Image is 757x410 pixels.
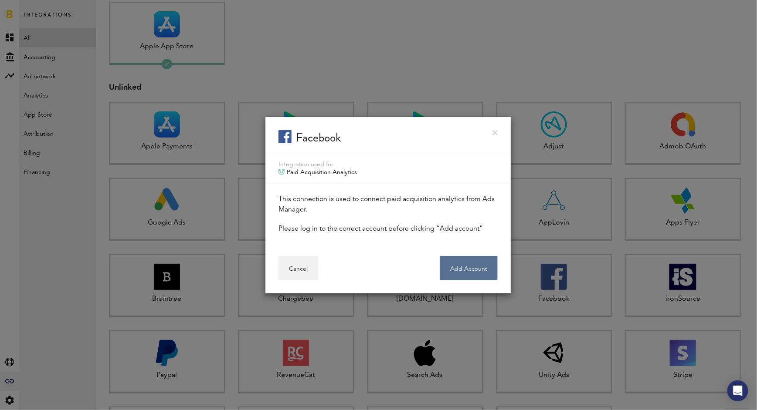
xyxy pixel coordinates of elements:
[278,256,318,280] button: Cancel
[440,256,498,280] button: Add Account
[278,130,292,143] img: Facebook
[296,130,341,145] div: Facebook
[278,161,498,168] div: Integration used for
[278,194,498,215] div: This connection is used to connect paid acquisition analytics from Ads Manager.
[18,6,50,14] span: Support
[287,168,357,176] span: Paid Acquisition Analytics
[278,224,498,234] div: Please log in to the correct account before clicking “Add account”
[727,380,748,401] div: Open Intercom Messenger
